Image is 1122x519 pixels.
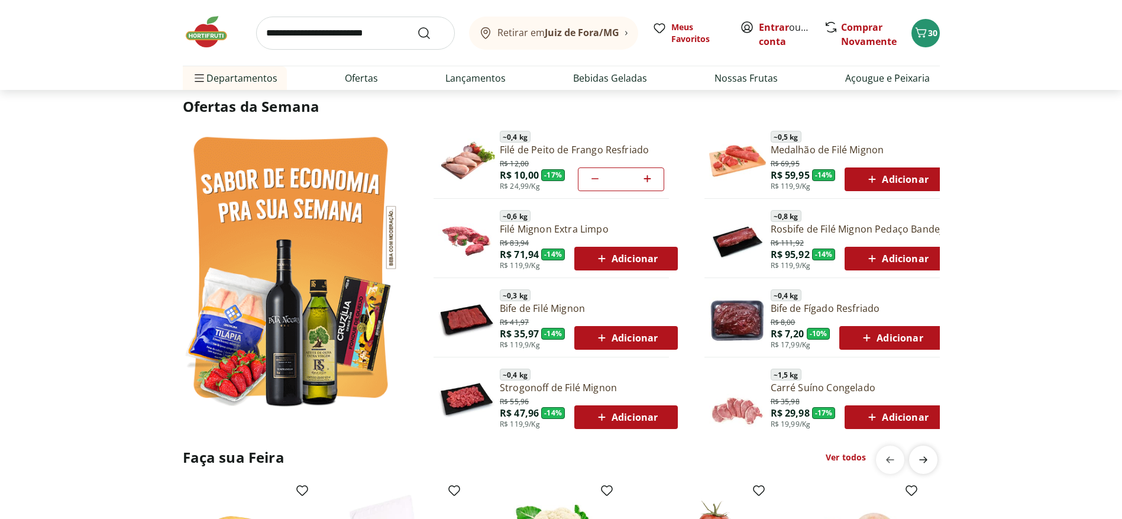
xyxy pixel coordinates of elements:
[500,302,678,315] a: Bife de Filé Mignon
[183,14,242,50] img: Hortifruti
[183,126,399,414] img: Ver todos
[594,252,658,266] span: Adicionar
[771,143,949,156] a: Medalhão de Filé Mignon
[812,249,836,260] span: - 14 %
[771,289,801,301] span: ~ 0,4 kg
[500,395,529,407] span: R$ 55,96
[771,340,811,350] span: R$ 17,99/Kg
[438,212,495,269] img: Filé Mignon Extra Limpo
[500,261,540,270] span: R$ 119,9/Kg
[445,71,506,85] a: Lançamentos
[500,420,540,429] span: R$ 119,9/Kg
[192,64,277,92] span: Departamentos
[771,169,810,182] span: R$ 59,95
[500,143,664,156] a: Filé de Peito de Frango Resfriado
[928,27,937,38] span: 30
[500,223,678,236] a: Filé Mignon Extra Limpo
[652,21,726,45] a: Meus Favoritos
[438,291,495,348] img: Principal
[500,315,529,327] span: R$ 41,97
[839,326,943,350] button: Adicionar
[497,27,619,38] span: Retirar em
[183,448,284,467] h2: Faça sua Feira
[500,248,539,261] span: R$ 71,94
[826,452,866,463] a: Ver todos
[574,247,678,270] button: Adicionar
[859,331,923,345] span: Adicionar
[438,370,495,427] img: Principal
[759,20,811,49] span: ou
[183,96,940,117] h2: Ofertas da Semana
[500,182,540,191] span: R$ 24,99/Kg
[256,17,455,50] input: search
[771,157,800,169] span: R$ 69,95
[541,407,565,419] span: - 14 %
[909,446,937,474] button: next
[812,407,836,419] span: - 17 %
[771,315,796,327] span: R$ 8,00
[541,328,565,340] span: - 14 %
[500,327,539,340] span: R$ 35,97
[807,328,830,340] span: - 10 %
[845,405,948,429] button: Adicionar
[876,446,904,474] button: previous
[865,252,928,266] span: Adicionar
[845,71,930,85] a: Açougue e Peixaria
[594,331,658,345] span: Adicionar
[500,236,529,248] span: R$ 83,94
[771,210,801,222] span: ~ 0,8 kg
[573,71,647,85] a: Bebidas Geladas
[545,26,619,39] b: Juiz de Fora/MG
[771,369,801,381] span: ~ 1,5 kg
[771,381,949,394] a: Carré Suíno Congelado
[345,71,378,85] a: Ofertas
[771,236,804,248] span: R$ 111,92
[541,249,565,260] span: - 14 %
[845,167,948,191] button: Adicionar
[438,133,495,189] img: Filé de Peito de Frango Resfriado
[771,395,800,407] span: R$ 35,98
[500,157,529,169] span: R$ 12,00
[671,21,726,45] span: Meus Favoritos
[759,21,824,48] a: Criar conta
[192,64,206,92] button: Menu
[911,19,940,47] button: Carrinho
[714,71,778,85] a: Nossas Frutas
[709,212,766,269] img: Principal
[469,17,638,50] button: Retirar emJuiz de Fora/MG
[771,327,804,340] span: R$ 7,20
[771,223,949,236] a: Rosbife de Filé Mignon Pedaço Bandeja
[771,420,811,429] span: R$ 19,99/Kg
[771,261,811,270] span: R$ 119,9/Kg
[841,21,897,48] a: Comprar Novamente
[865,172,928,186] span: Adicionar
[771,182,811,191] span: R$ 119,9/Kg
[594,410,658,424] span: Adicionar
[500,381,678,394] a: Strogonoff de Filé Mignon
[500,340,540,350] span: R$ 119,9/Kg
[771,407,810,420] span: R$ 29,98
[771,248,810,261] span: R$ 95,92
[541,169,565,181] span: - 17 %
[845,247,948,270] button: Adicionar
[812,169,836,181] span: - 14 %
[709,370,766,427] img: Principal
[500,169,539,182] span: R$ 10,00
[574,405,678,429] button: Adicionar
[500,407,539,420] span: R$ 47,96
[417,26,445,40] button: Submit Search
[865,410,928,424] span: Adicionar
[574,326,678,350] button: Adicionar
[709,291,766,348] img: Bife de Fígado Resfriado
[771,131,801,143] span: ~ 0,5 kg
[500,289,531,301] span: ~ 0,3 kg
[771,302,943,315] a: Bife de Fígado Resfriado
[500,210,531,222] span: ~ 0,6 kg
[500,131,531,143] span: ~ 0,4 kg
[500,369,531,381] span: ~ 0,4 kg
[759,21,789,34] a: Entrar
